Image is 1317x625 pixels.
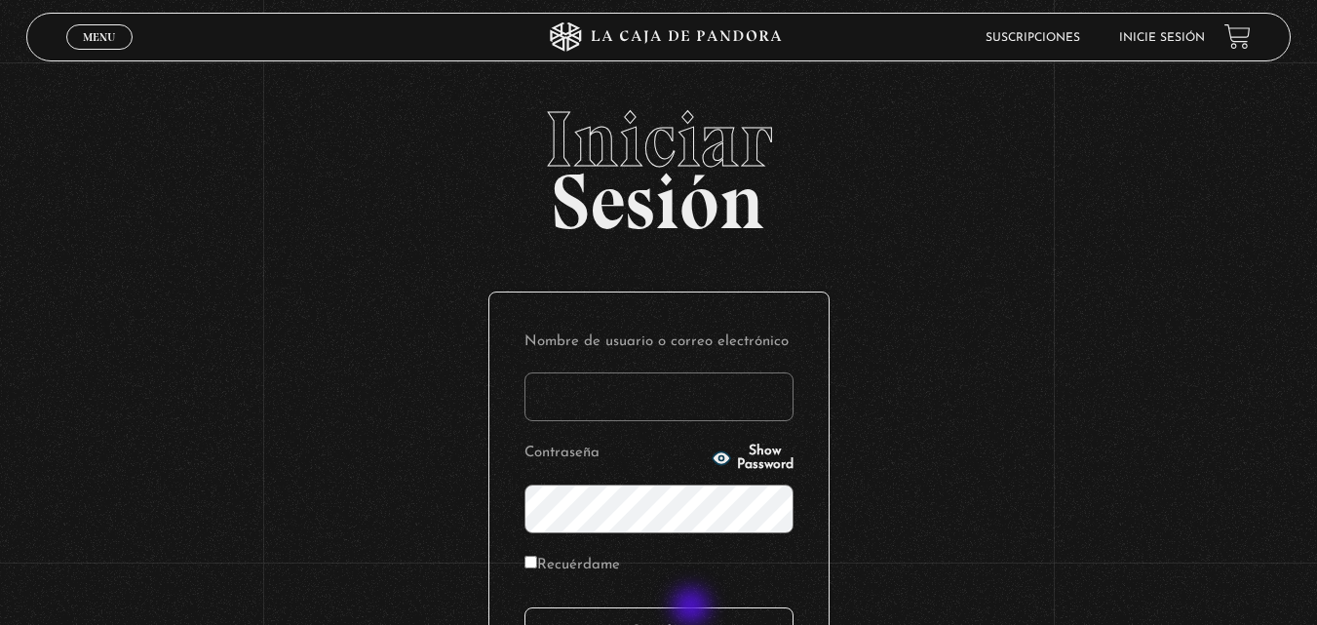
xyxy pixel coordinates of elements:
[26,100,1291,178] span: Iniciar
[524,439,706,469] label: Contraseña
[83,31,115,43] span: Menu
[524,551,620,581] label: Recuérdame
[524,328,794,358] label: Nombre de usuario o correo electrónico
[712,445,794,472] button: Show Password
[1119,32,1205,44] a: Inicie sesión
[986,32,1080,44] a: Suscripciones
[1224,23,1251,50] a: View your shopping cart
[737,445,794,472] span: Show Password
[76,48,122,61] span: Cerrar
[26,100,1291,225] h2: Sesión
[524,556,537,568] input: Recuérdame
